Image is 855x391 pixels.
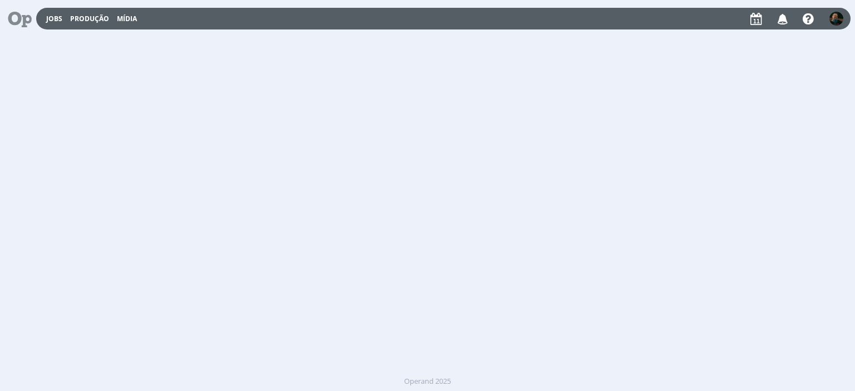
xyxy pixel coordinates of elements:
[67,14,112,23] button: Produção
[114,14,140,23] button: Mídia
[43,14,66,23] button: Jobs
[829,9,844,28] button: M
[829,12,843,26] img: M
[70,14,109,23] a: Produção
[117,14,137,23] a: Mídia
[46,14,62,23] a: Jobs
